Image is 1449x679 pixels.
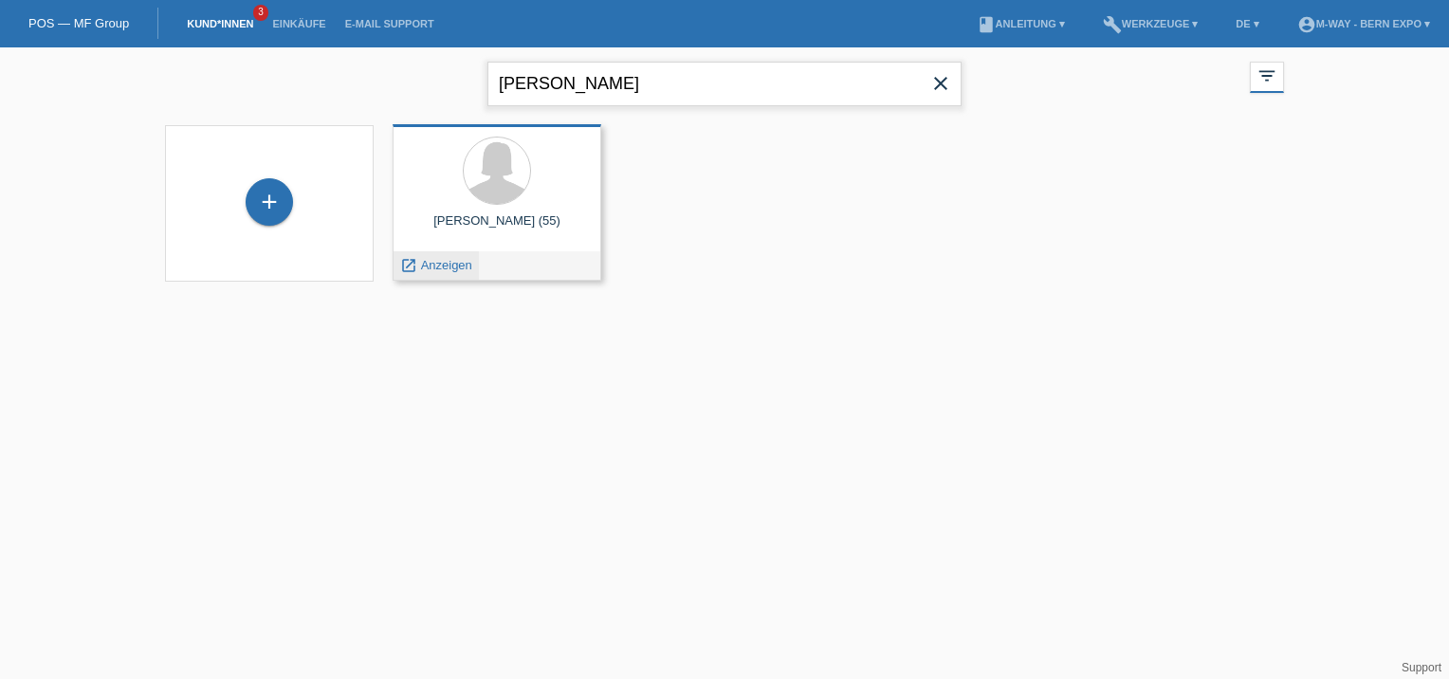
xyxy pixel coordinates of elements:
div: Kund*in hinzufügen [247,186,292,218]
a: buildWerkzeuge ▾ [1093,18,1208,29]
input: Suche... [487,62,962,106]
a: E-Mail Support [336,18,444,29]
div: [PERSON_NAME] (55) [408,213,586,244]
a: POS — MF Group [28,16,129,30]
a: Kund*innen [177,18,263,29]
a: launch Anzeigen [400,258,472,272]
i: account_circle [1297,15,1316,34]
i: book [977,15,996,34]
i: launch [400,257,417,274]
i: filter_list [1256,65,1277,86]
span: 3 [253,5,268,21]
a: Einkäufe [263,18,335,29]
i: build [1103,15,1122,34]
a: account_circlem-way - Bern Expo ▾ [1288,18,1440,29]
a: Support [1402,661,1441,674]
a: DE ▾ [1226,18,1268,29]
span: Anzeigen [421,258,472,272]
a: bookAnleitung ▾ [967,18,1074,29]
i: close [929,72,952,95]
